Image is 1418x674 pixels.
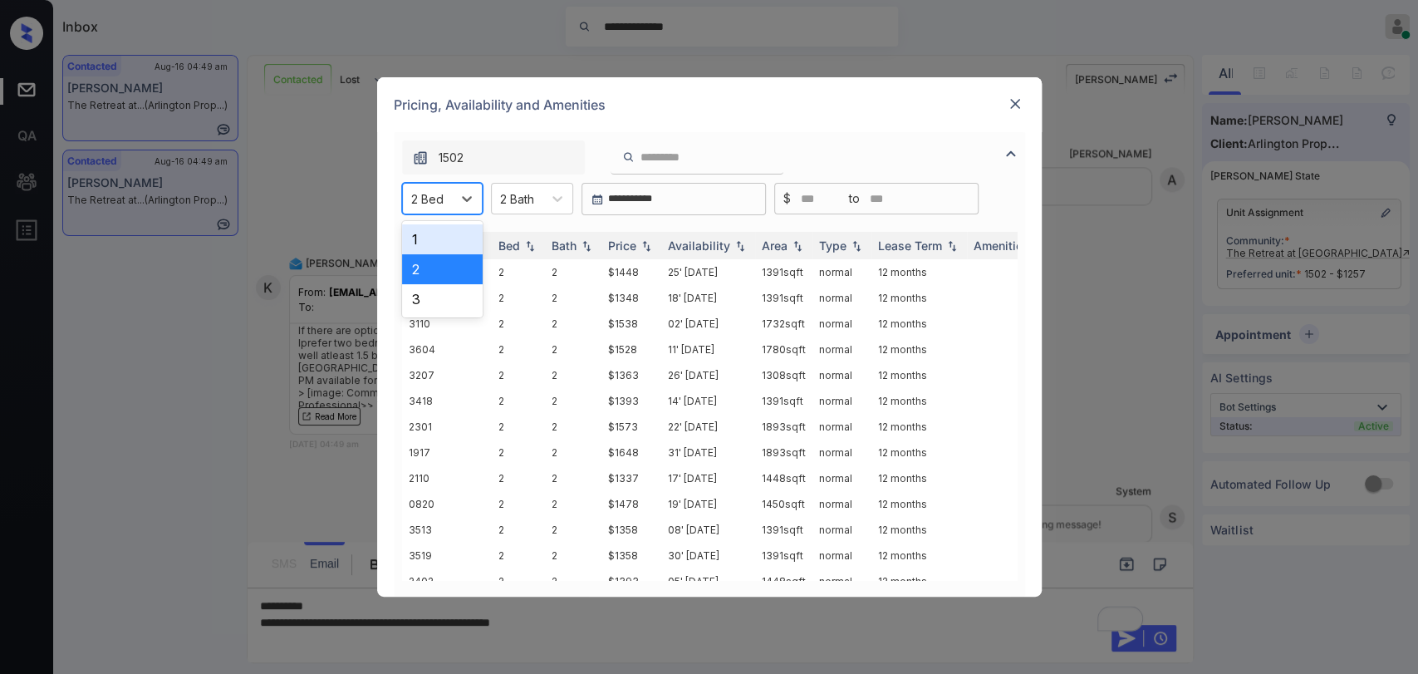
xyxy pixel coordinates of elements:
td: 26' [DATE] [661,362,755,388]
td: 3207 [402,362,492,388]
td: 1391 sqft [755,259,812,285]
td: 2301 [402,414,492,440]
td: 2 [545,517,601,543]
td: 3418 [402,388,492,414]
td: 1308 sqft [755,362,812,388]
td: 1780 sqft [755,337,812,362]
span: $ [783,189,791,208]
td: 12 months [871,259,967,285]
img: sorting [732,240,748,252]
td: 05' [DATE] [661,568,755,594]
td: $1478 [601,491,661,517]
td: $1393 [601,388,661,414]
td: 1391 sqft [755,285,812,311]
td: 12 months [871,517,967,543]
td: 12 months [871,337,967,362]
div: Pricing, Availability and Amenities [377,77,1042,132]
img: sorting [578,240,595,252]
td: $1358 [601,517,661,543]
td: 2 [545,543,601,568]
div: Availability [668,239,730,253]
td: 14' [DATE] [661,388,755,414]
img: sorting [638,240,655,252]
td: $1393 [601,568,661,594]
td: 19' [DATE] [661,491,755,517]
td: 2 [492,285,545,311]
div: Area [762,239,788,253]
td: 2 [545,362,601,388]
td: 11' [DATE] [661,337,755,362]
span: to [849,189,860,208]
td: $1348 [601,285,661,311]
img: sorting [848,240,865,252]
td: 1391 sqft [755,517,812,543]
td: 2 [545,337,601,362]
td: $1448 [601,259,661,285]
td: 1893 sqft [755,414,812,440]
td: 2 [492,465,545,491]
td: normal [812,543,871,568]
td: 12 months [871,491,967,517]
td: 1732 sqft [755,311,812,337]
td: normal [812,414,871,440]
div: Type [819,239,846,253]
td: 2 [545,465,601,491]
div: 1 [402,224,483,254]
td: 2 [492,388,545,414]
td: 12 months [871,543,967,568]
td: 2 [545,311,601,337]
td: 3513 [402,517,492,543]
td: 12 months [871,388,967,414]
td: normal [812,311,871,337]
td: 3110 [402,311,492,337]
td: 2 [492,517,545,543]
td: 2 [492,491,545,517]
td: 12 months [871,440,967,465]
div: Price [608,239,636,253]
td: 31' [DATE] [661,440,755,465]
td: 1448 sqft [755,568,812,594]
td: normal [812,388,871,414]
td: $1648 [601,440,661,465]
div: 3 [402,284,483,314]
td: 2 [545,259,601,285]
td: 12 months [871,311,967,337]
td: 2 [545,440,601,465]
td: 2 [545,285,601,311]
td: 17' [DATE] [661,465,755,491]
div: Bath [552,239,577,253]
td: 1391 sqft [755,543,812,568]
img: sorting [789,240,806,252]
td: $1538 [601,311,661,337]
td: $1363 [601,362,661,388]
td: 0820 [402,491,492,517]
td: 2402 [402,568,492,594]
td: 1391 sqft [755,388,812,414]
div: Amenities [974,239,1029,253]
td: 02' [DATE] [661,311,755,337]
div: 2 [402,254,483,284]
td: 2 [492,259,545,285]
td: 2 [545,568,601,594]
img: sorting [522,240,538,252]
td: 1917 [402,440,492,465]
td: 2 [492,362,545,388]
img: icon-zuma [412,150,429,166]
td: 1893 sqft [755,440,812,465]
img: icon-zuma [1001,144,1021,164]
td: 12 months [871,285,967,311]
td: normal [812,440,871,465]
td: normal [812,285,871,311]
img: close [1007,96,1023,112]
td: normal [812,337,871,362]
td: $1337 [601,465,661,491]
td: 2 [492,311,545,337]
div: Bed [498,239,520,253]
td: 12 months [871,362,967,388]
td: 1450 sqft [755,491,812,517]
td: 2 [492,543,545,568]
td: normal [812,465,871,491]
td: 08' [DATE] [661,517,755,543]
td: 18' [DATE] [661,285,755,311]
img: icon-zuma [622,150,635,165]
